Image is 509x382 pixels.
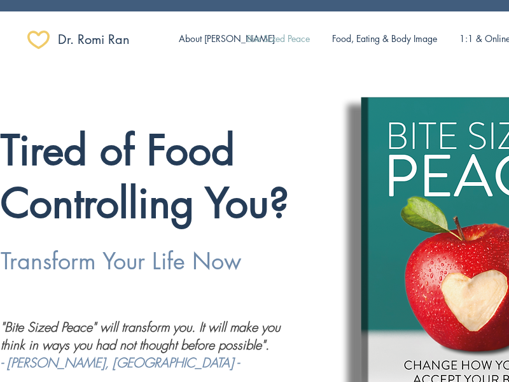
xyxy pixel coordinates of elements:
[58,31,130,48] span: ​Dr. Romi Ran
[235,25,321,52] a: Bite Sized Peace
[1,246,241,276] span: Transform Your Life Now
[1,318,280,353] span: "Bite Sized Peace" will transform you. It will make you think in ways you had not thought before ...
[172,25,281,52] p: About [PERSON_NAME]
[326,25,443,52] p: Food, Eating & Body Image
[1,354,239,371] span: - [PERSON_NAME], [GEOGRAPHIC_DATA] -
[241,25,316,52] p: Bite Sized Peace
[1,124,289,230] span: Tired of Food Controlling You?
[321,25,449,52] a: Food, Eating & Body Image
[169,25,235,52] a: About [PERSON_NAME]
[58,27,148,52] a: ​Dr. Romi Ran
